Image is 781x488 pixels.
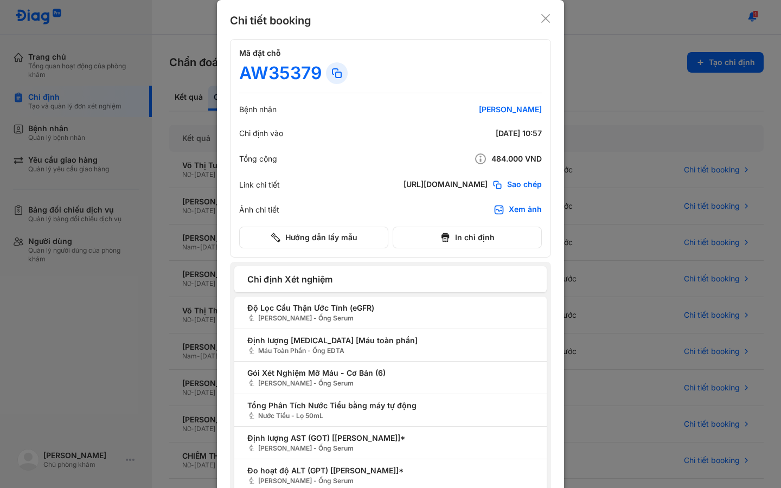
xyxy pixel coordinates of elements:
div: Chi tiết booking [230,13,311,28]
div: Xem ảnh [509,204,542,215]
div: Link chi tiết [239,180,280,190]
span: Tổng Phân Tích Nước Tiểu bằng máy tự động [247,400,534,411]
span: Nước Tiểu - Lọ 50mL [247,411,534,421]
div: [URL][DOMAIN_NAME] [404,179,488,190]
span: [PERSON_NAME] - Ống Serum [247,476,534,486]
div: AW35379 [239,62,322,84]
span: Sao chép [507,179,542,190]
div: [DATE] 10:57 [412,129,542,138]
button: Hướng dẫn lấy mẫu [239,227,388,248]
span: [PERSON_NAME] - Ống Serum [247,313,534,323]
div: [PERSON_NAME] [412,105,542,114]
span: [PERSON_NAME] - Ống Serum [247,378,534,388]
span: Máu Toàn Phần - Ống EDTA [247,346,534,356]
div: Chỉ định vào [239,129,283,138]
span: [PERSON_NAME] - Ống Serum [247,444,534,453]
div: Tổng cộng [239,154,277,164]
span: Đo hoạt độ ALT (GPT) [[PERSON_NAME]]* [247,465,534,476]
div: Ảnh chi tiết [239,205,279,215]
span: Gói Xét Nghiệm Mỡ Máu - Cơ Bản (6) [247,367,534,378]
span: Định lượng AST (GOT) [[PERSON_NAME]]* [247,432,534,444]
span: Độ Lọc Cầu Thận Ước Tính (eGFR) [247,302,534,313]
h4: Mã đặt chỗ [239,48,542,58]
div: Bệnh nhân [239,105,277,114]
span: Chỉ định Xét nghiệm [247,273,534,286]
button: In chỉ định [393,227,542,248]
span: Định lượng [MEDICAL_DATA] [Máu toàn phần] [247,335,534,346]
div: 484.000 VND [412,152,542,165]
